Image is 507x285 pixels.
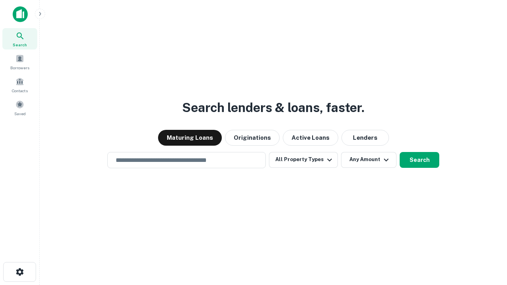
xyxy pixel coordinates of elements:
[14,110,26,117] span: Saved
[269,152,338,168] button: All Property Types
[467,222,507,260] iframe: Chat Widget
[12,87,28,94] span: Contacts
[2,51,37,72] a: Borrowers
[341,152,396,168] button: Any Amount
[225,130,280,146] button: Originations
[2,74,37,95] a: Contacts
[283,130,338,146] button: Active Loans
[158,130,222,146] button: Maturing Loans
[13,6,28,22] img: capitalize-icon.png
[341,130,389,146] button: Lenders
[400,152,439,168] button: Search
[182,98,364,117] h3: Search lenders & loans, faster.
[2,28,37,49] a: Search
[13,42,27,48] span: Search
[10,65,29,71] span: Borrowers
[2,97,37,118] a: Saved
